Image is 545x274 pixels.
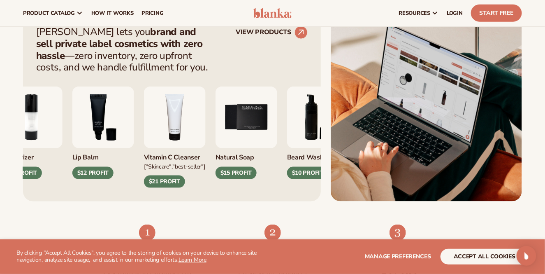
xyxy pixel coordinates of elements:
[16,250,264,264] p: By clicking "Accept All Cookies", you agree to the storing of cookies on your device to enhance s...
[287,87,349,179] div: 6 / 9
[236,26,308,39] a: VIEW PRODUCTS
[1,87,63,179] div: 2 / 9
[141,10,163,16] span: pricing
[179,256,206,264] a: Learn More
[144,162,206,171] div: ["Skincare","Best-seller"]
[216,148,277,162] div: Natural Soap
[72,167,114,179] div: $12 PROFIT
[517,246,536,266] div: Open Intercom Messenger
[23,10,75,16] span: product catalog
[36,26,213,73] p: [PERSON_NAME] lets you —zero inventory, zero upfront costs, and we handle fulfillment for you.
[253,8,292,18] img: logo
[287,167,328,179] div: $10 PROFIT
[390,225,406,241] img: Shopify Image 9
[1,87,63,148] img: Moisturizing lotion.
[91,10,134,16] span: How It Works
[216,87,277,179] div: 5 / 9
[365,249,431,265] button: Manage preferences
[144,148,206,162] div: Vitamin C Cleanser
[287,87,349,148] img: Foaming beard wash.
[447,10,463,16] span: LOGIN
[471,5,522,22] a: Start Free
[287,148,349,162] div: Beard Wash
[399,10,430,16] span: resources
[216,87,277,148] img: Nature bar of soap.
[216,167,257,179] div: $15 PROFIT
[72,87,134,179] div: 3 / 9
[144,176,185,188] div: $21 PROFIT
[365,253,431,260] span: Manage preferences
[36,25,203,62] strong: brand and sell private label cosmetics with zero hassle
[144,87,206,188] div: 4 / 9
[264,225,281,241] img: Shopify Image 8
[331,13,522,201] img: Shopify Image 5
[139,225,155,241] img: Shopify Image 7
[144,87,206,148] img: Vitamin c cleanser.
[72,87,134,148] img: Smoothing lip balm.
[441,249,529,265] button: accept all cookies
[1,148,63,162] div: Moisturizer
[72,148,134,162] div: Lip Balm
